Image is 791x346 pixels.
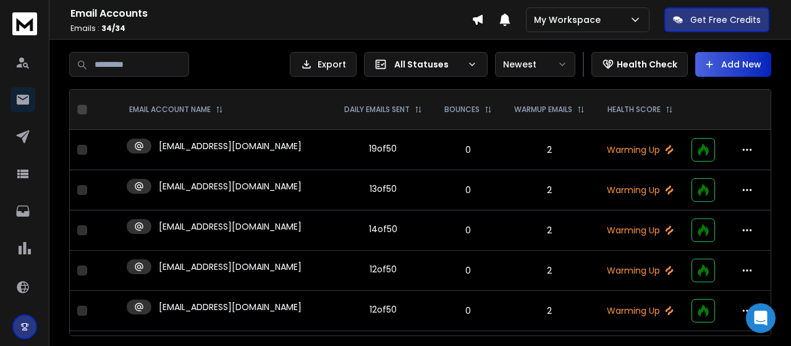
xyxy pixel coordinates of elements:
[603,264,676,277] p: Warming Up
[603,305,676,317] p: Warming Up
[369,142,397,155] div: 19 of 50
[70,6,472,21] h1: Email Accounts
[394,58,462,71] p: All Statuses
[70,24,472,33] p: Emails :
[444,105,480,115] p: BOUNCES
[603,144,676,156] p: Warming Up
[12,12,37,35] img: logo
[664,7,769,32] button: Get Free Credits
[617,58,677,71] p: Health Check
[441,144,495,156] p: 0
[503,130,596,170] td: 2
[441,184,495,196] p: 0
[441,305,495,317] p: 0
[514,105,572,115] p: WARMUP EMAILS
[159,220,302,233] p: [EMAIL_ADDRESS][DOMAIN_NAME]
[370,263,397,275] div: 12 of 50
[159,261,302,273] p: [EMAIL_ADDRESS][DOMAIN_NAME]
[441,264,495,277] p: 0
[503,210,596,251] td: 2
[159,140,302,152] p: [EMAIL_ADDRESS][DOMAIN_NAME]
[370,183,397,195] div: 13 of 50
[503,251,596,291] td: 2
[503,170,596,210] td: 2
[503,291,596,331] td: 2
[534,14,606,26] p: My Workspace
[370,303,397,316] div: 12 of 50
[607,105,661,115] p: HEALTH SCORE
[129,105,223,115] div: EMAIL ACCOUNT NAME
[695,52,771,77] button: Add New
[159,180,302,192] p: [EMAIL_ADDRESS][DOMAIN_NAME]
[369,223,397,235] div: 14 of 50
[603,224,676,236] p: Warming Up
[591,52,688,77] button: Health Check
[603,184,676,196] p: Warming Up
[101,23,125,33] span: 34 / 34
[495,52,575,77] button: Newest
[441,224,495,236] p: 0
[344,105,410,115] p: DAILY EMAILS SENT
[290,52,357,77] button: Export
[690,14,761,26] p: Get Free Credits
[746,303,776,333] div: Open Intercom Messenger
[159,301,302,313] p: [EMAIL_ADDRESS][DOMAIN_NAME]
